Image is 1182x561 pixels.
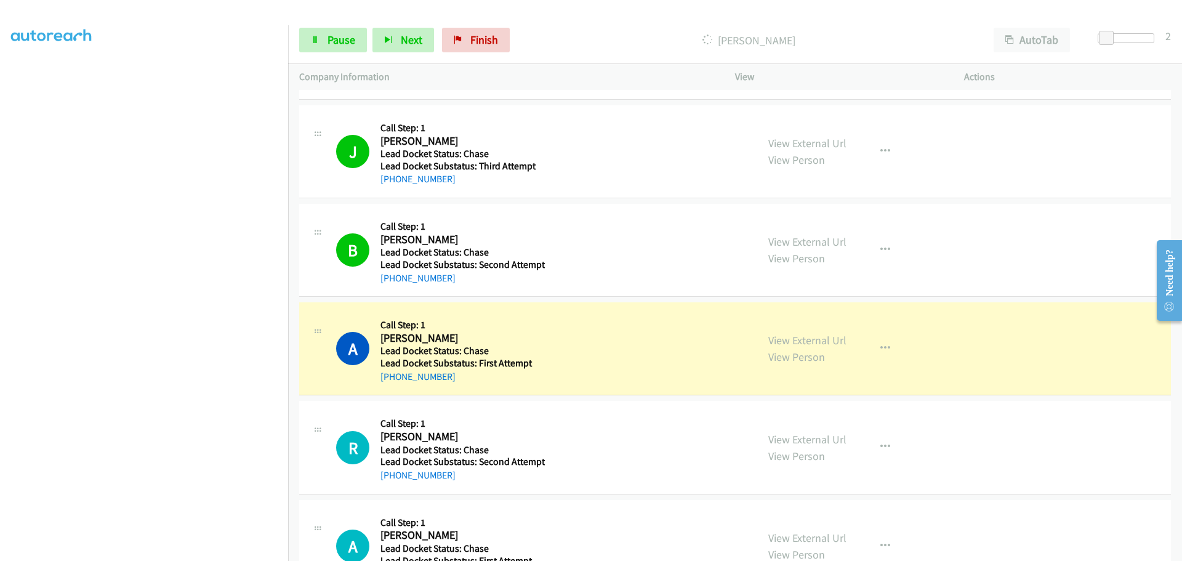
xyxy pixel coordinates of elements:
[336,233,369,267] h1: B
[299,70,713,84] p: Company Information
[380,122,541,134] h5: Call Step: 1
[328,33,355,47] span: Pause
[380,469,456,481] a: [PHONE_NUMBER]
[299,28,367,52] a: Pause
[380,173,456,185] a: [PHONE_NUMBER]
[380,134,541,148] h2: [PERSON_NAME]
[380,543,541,555] h5: Lead Docket Status: Chase
[380,528,541,543] h2: [PERSON_NAME]
[380,357,541,369] h5: Lead Docket Substatus: First Attempt
[380,430,541,444] h2: [PERSON_NAME]
[380,345,541,357] h5: Lead Docket Status: Chase
[380,259,545,271] h5: Lead Docket Substatus: Second Attempt
[768,251,825,265] a: View Person
[526,32,971,49] p: [PERSON_NAME]
[336,431,369,464] div: The call is yet to be attempted
[380,444,545,456] h5: Lead Docket Status: Chase
[442,28,510,52] a: Finish
[380,319,541,331] h5: Call Step: 1
[1146,232,1182,329] iframe: Resource Center
[768,432,846,446] a: View External Url
[470,33,498,47] span: Finish
[380,220,545,233] h5: Call Step: 1
[380,418,545,430] h5: Call Step: 1
[380,233,541,247] h2: [PERSON_NAME]
[994,28,1070,52] button: AutoTab
[768,136,846,150] a: View External Url
[380,331,541,345] h2: [PERSON_NAME]
[1165,28,1171,44] div: 2
[336,135,369,168] h1: J
[380,272,456,284] a: [PHONE_NUMBER]
[336,431,369,464] h1: R
[964,70,1171,84] p: Actions
[336,332,369,365] h1: A
[735,70,942,84] p: View
[380,517,541,529] h5: Call Step: 1
[401,33,422,47] span: Next
[768,333,846,347] a: View External Url
[768,235,846,249] a: View External Url
[768,153,825,167] a: View Person
[768,449,825,463] a: View Person
[380,148,541,160] h5: Lead Docket Status: Chase
[768,350,825,364] a: View Person
[380,160,541,172] h5: Lead Docket Substatus: Third Attempt
[768,531,846,545] a: View External Url
[380,456,545,468] h5: Lead Docket Substatus: Second Attempt
[380,371,456,382] a: [PHONE_NUMBER]
[380,246,545,259] h5: Lead Docket Status: Chase
[372,28,434,52] button: Next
